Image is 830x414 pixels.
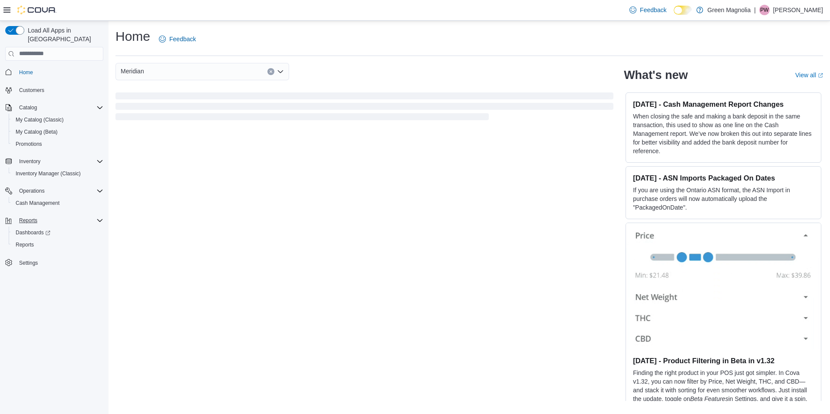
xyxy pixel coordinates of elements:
button: Reports [16,215,41,226]
p: When closing the safe and making a bank deposit in the same transaction, this used to show as one... [633,112,814,155]
span: My Catalog (Beta) [16,128,58,135]
h3: [DATE] - ASN Imports Packaged On Dates [633,174,814,182]
span: Reports [12,240,103,250]
span: Customers [19,87,44,94]
button: Inventory Manager (Classic) [9,168,107,180]
a: Feedback [626,1,670,19]
a: Customers [16,85,48,95]
a: Settings [16,258,41,268]
button: Clear input [267,68,274,75]
span: Catalog [16,102,103,113]
span: Operations [19,187,45,194]
button: My Catalog (Classic) [9,114,107,126]
span: Home [16,67,103,78]
span: Meridian [121,66,144,76]
span: Customers [16,85,103,95]
span: My Catalog (Classic) [12,115,103,125]
button: Inventory [2,155,107,168]
button: Settings [2,256,107,269]
button: Catalog [2,102,107,114]
span: Feedback [640,6,666,14]
button: Inventory [16,156,44,167]
span: Cash Management [16,200,59,207]
input: Dark Mode [674,6,692,15]
span: My Catalog (Beta) [12,127,103,137]
span: Inventory Manager (Classic) [16,170,81,177]
span: PW [760,5,768,15]
a: Dashboards [12,227,54,238]
span: Cash Management [12,198,103,208]
h1: Home [115,28,150,45]
h3: [DATE] - Cash Management Report Changes [633,100,814,108]
div: Patrick Walker [759,5,770,15]
button: Promotions [9,138,107,150]
img: Cova [17,6,56,14]
button: My Catalog (Beta) [9,126,107,138]
button: Catalog [16,102,40,113]
button: Operations [2,185,107,197]
span: Inventory [16,156,103,167]
span: Loading [115,94,613,122]
span: Settings [16,257,103,268]
nav: Complex example [5,62,103,292]
p: Green Magnolia [708,5,751,15]
button: Cash Management [9,197,107,209]
p: Finding the right product in your POS just got simpler. In Cova v1.32, you can now filter by Pric... [633,368,814,412]
span: Dashboards [16,229,50,236]
a: My Catalog (Classic) [12,115,67,125]
span: Promotions [12,139,103,149]
button: Operations [16,186,48,196]
a: Cash Management [12,198,63,208]
p: | [754,5,756,15]
span: Dashboards [12,227,103,238]
p: If you are using the Ontario ASN format, the ASN Import in purchase orders will now automatically... [633,186,814,212]
span: Settings [19,260,38,266]
span: Reports [19,217,37,224]
span: Catalog [19,104,37,111]
span: Feedback [169,35,196,43]
span: Reports [16,241,34,248]
span: Inventory Manager (Classic) [12,168,103,179]
svg: External link [818,73,823,78]
h2: What's new [624,68,688,82]
button: Open list of options [277,68,284,75]
a: Promotions [12,139,46,149]
p: [PERSON_NAME] [773,5,823,15]
span: Promotions [16,141,42,148]
a: View allExternal link [795,72,823,79]
a: Home [16,67,36,78]
a: Feedback [155,30,199,48]
span: Reports [16,215,103,226]
h3: [DATE] - Product Filtering in Beta in v1.32 [633,356,814,365]
a: Reports [12,240,37,250]
button: Reports [9,239,107,251]
span: Inventory [19,158,40,165]
span: Operations [16,186,103,196]
em: Beta Features [690,395,728,402]
button: Home [2,66,107,79]
span: Home [19,69,33,76]
span: My Catalog (Classic) [16,116,64,123]
a: My Catalog (Beta) [12,127,61,137]
span: Load All Apps in [GEOGRAPHIC_DATA] [24,26,103,43]
button: Reports [2,214,107,227]
button: Customers [2,84,107,96]
a: Dashboards [9,227,107,239]
a: Inventory Manager (Classic) [12,168,84,179]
